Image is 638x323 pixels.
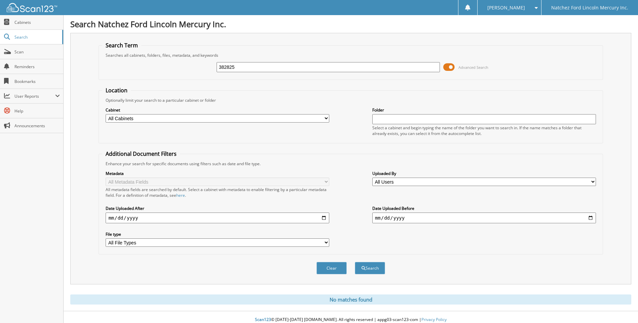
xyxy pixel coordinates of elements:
[372,205,596,211] label: Date Uploaded Before
[102,150,180,157] legend: Additional Document Filters
[14,19,60,25] span: Cabinets
[551,6,628,10] span: Natchez Ford Lincoln Mercury Inc.
[106,107,329,113] label: Cabinet
[106,205,329,211] label: Date Uploaded After
[421,317,447,322] a: Privacy Policy
[106,231,329,237] label: File type
[70,18,631,30] h1: Search Natchez Ford Lincoln Mercury Inc.
[106,187,329,198] div: All metadata fields are searched by default. Select a cabinet with metadata to enable filtering b...
[372,213,596,223] input: end
[14,123,60,129] span: Announcements
[14,49,60,55] span: Scan
[14,108,60,114] span: Help
[458,65,488,70] span: Advanced Search
[70,294,631,305] div: No matches found
[102,87,131,94] legend: Location
[102,97,599,103] div: Optionally limit your search to a particular cabinet or folder
[372,171,596,176] label: Uploaded By
[14,79,60,84] span: Bookmarks
[372,125,596,136] div: Select a cabinet and begin typing the name of the folder you want to search in. If the name match...
[176,192,185,198] a: here
[14,64,60,70] span: Reminders
[372,107,596,113] label: Folder
[14,93,55,99] span: User Reports
[102,161,599,167] div: Enhance your search for specific documents using filters such as date and file type.
[102,42,141,49] legend: Search Term
[255,317,271,322] span: Scan123
[487,6,525,10] span: [PERSON_NAME]
[355,262,385,274] button: Search
[102,52,599,58] div: Searches all cabinets, folders, files, metadata, and keywords
[316,262,347,274] button: Clear
[7,3,57,12] img: scan123-logo-white.svg
[14,34,59,40] span: Search
[106,171,329,176] label: Metadata
[106,213,329,223] input: start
